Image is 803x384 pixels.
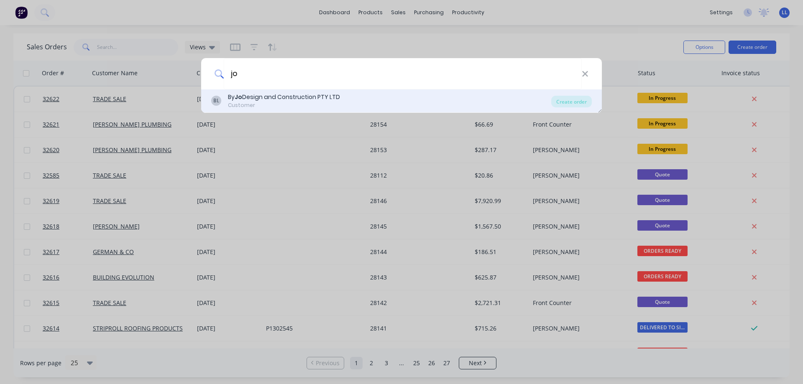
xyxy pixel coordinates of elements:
[551,96,592,107] div: Create order
[235,93,242,101] b: Jo
[224,58,582,89] input: Enter a customer name to create a new order...
[228,93,340,102] div: By Design and Construction PTY LTD
[211,96,221,106] div: BL
[228,102,340,109] div: Customer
